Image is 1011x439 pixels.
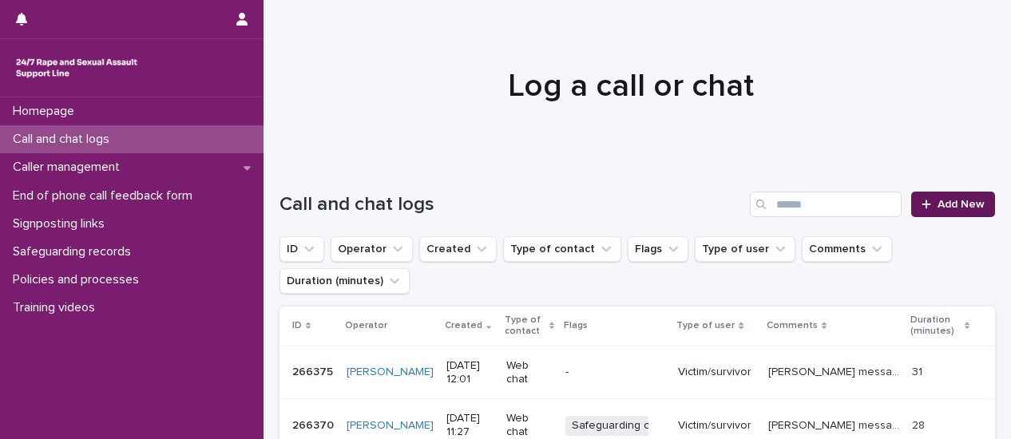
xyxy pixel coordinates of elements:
[292,317,302,334] p: ID
[446,412,494,439] p: [DATE] 11:27
[767,317,818,334] p: Comments
[345,317,387,334] p: Operator
[802,236,892,262] button: Comments
[910,311,961,341] p: Duration (minutes)
[6,104,87,119] p: Homepage
[565,416,692,436] span: Safeguarding concern
[938,199,985,210] span: Add New
[347,419,434,433] a: [PERSON_NAME]
[347,366,434,379] a: [PERSON_NAME]
[446,359,494,386] p: [DATE] 12:01
[678,366,755,379] p: Victim/survivor
[331,236,413,262] button: Operator
[6,160,133,175] p: Caller management
[912,362,926,379] p: 31
[280,236,324,262] button: ID
[506,412,553,439] p: Web chat
[6,272,152,287] p: Policies and processes
[6,244,144,259] p: Safeguarding records
[628,236,688,262] button: Flags
[280,193,743,216] h1: Call and chat logs
[6,188,205,204] p: End of phone call feedback form
[505,311,545,341] p: Type of contact
[280,67,983,105] h1: Log a call or chat
[280,268,410,294] button: Duration (minutes)
[912,416,928,433] p: 28
[564,317,588,334] p: Flags
[292,416,337,433] p: 266370
[676,317,735,334] p: Type of user
[695,236,795,262] button: Type of user
[768,362,902,379] p: Hannah messaged to talk about her feelings having been raped and assaulted by penetration recentl...
[13,52,141,84] img: rhQMoQhaT3yELyF149Cw
[292,362,336,379] p: 266375
[678,419,755,433] p: Victim/survivor
[503,236,621,262] button: Type of contact
[6,216,117,231] p: Signposting links
[565,366,665,379] p: -
[768,416,902,433] p: Emma messaged to chat about being forced to do sexual things that she doesn't want to do. She did...
[6,132,122,147] p: Call and chat logs
[6,300,108,315] p: Training videos
[911,192,995,217] a: Add New
[445,317,482,334] p: Created
[419,236,497,262] button: Created
[750,192,902,217] input: Search
[280,346,995,399] tr: 266375266375 [PERSON_NAME] [DATE] 12:01Web chat-Victim/survivor[PERSON_NAME] messaged to talk abo...
[506,359,553,386] p: Web chat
